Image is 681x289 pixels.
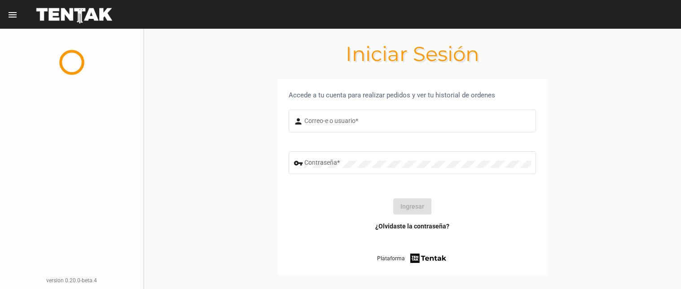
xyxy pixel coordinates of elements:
div: version 0.20.0-beta.4 [7,276,136,285]
a: Plataforma [377,252,448,264]
button: Ingresar [393,198,431,215]
span: Plataforma [377,254,405,263]
a: ¿Olvidaste la contraseña? [375,222,449,231]
mat-icon: menu [7,9,18,20]
h1: Iniciar Sesión [144,47,681,61]
div: Accede a tu cuenta para realizar pedidos y ver tu historial de ordenes [289,90,536,101]
mat-icon: person [294,116,304,127]
img: tentak-firm.png [409,252,448,264]
mat-icon: vpn_key [294,158,304,169]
